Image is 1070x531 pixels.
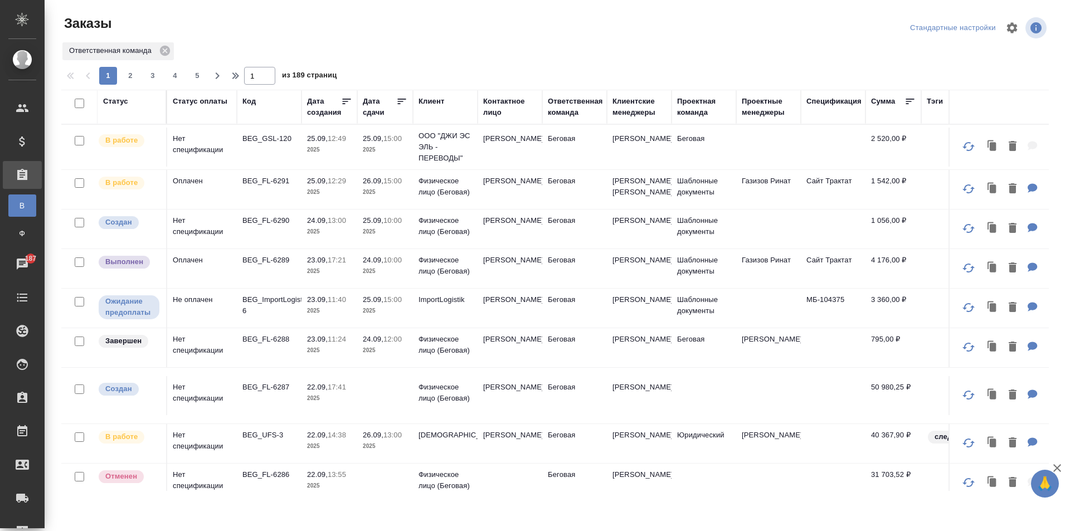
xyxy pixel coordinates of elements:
[801,249,865,288] td: Сайт Трактат
[865,249,921,288] td: 4 176,00 ₽
[167,128,237,167] td: Нет спецификации
[14,228,31,239] span: Ф
[419,176,472,198] p: Физическое лицо (Беговая)
[363,266,407,277] p: 2025
[1022,432,1043,455] button: Для КМ: чат на почте с mshaykhutdinov@ufs.travel
[242,133,296,144] p: BEG_GSL-120
[419,382,472,404] p: Физическое лицо (Беговая)
[307,266,352,277] p: 2025
[478,376,542,415] td: [PERSON_NAME]
[307,187,352,198] p: 2025
[98,469,160,484] div: Выставляет КМ после отмены со стороны клиента. Если уже после запуска – КМ пишет ПМу про отмену, ...
[383,431,402,439] p: 13:00
[612,96,666,118] div: Клиентские менеджеры
[542,464,607,503] td: Беговая
[328,177,346,185] p: 12:29
[383,256,402,264] p: 10:00
[865,376,921,415] td: 50 980,25 ₽
[98,133,160,148] div: Выставляет ПМ после принятия заказа от КМа
[363,216,383,225] p: 25.09,
[166,67,184,85] button: 4
[1003,336,1022,359] button: Удалить
[242,430,296,441] p: BEG_UFS-3
[167,210,237,249] td: Нет спецификации
[742,96,795,118] div: Проектные менеджеры
[478,328,542,367] td: [PERSON_NAME]
[672,289,736,328] td: Шаблонные документы
[328,295,346,304] p: 11:40
[242,255,296,266] p: BEG_FL-6289
[242,334,296,345] p: BEG_FL-6288
[982,471,1003,494] button: Клонировать
[328,470,346,479] p: 13:55
[307,144,352,155] p: 2025
[672,128,736,167] td: Беговая
[69,45,155,56] p: Ответственная команда
[8,194,36,217] a: В
[363,134,383,143] p: 25.09,
[363,345,407,356] p: 2025
[363,144,407,155] p: 2025
[307,295,328,304] p: 23.09,
[98,215,160,230] div: Выставляется автоматически при создании заказа
[144,70,162,81] span: 3
[955,215,982,242] button: Обновить
[955,334,982,361] button: Обновить
[955,294,982,321] button: Обновить
[98,382,160,397] div: Выставляется автоматически при создании заказа
[419,469,472,491] p: Физическое лицо (Беговая)
[8,222,36,245] a: Ф
[478,289,542,328] td: [PERSON_NAME]
[98,255,160,270] div: Выставляет ПМ после сдачи и проведения начислений. Последний этап для ПМа
[419,430,472,441] p: [DEMOGRAPHIC_DATA]
[907,20,999,37] div: split button
[542,376,607,415] td: Беговая
[1003,432,1022,455] button: Удалить
[419,294,472,305] p: ImportLogistik
[105,177,138,188] p: В работе
[167,376,237,415] td: Нет спецификации
[1031,470,1059,498] button: 🙏
[307,470,328,479] p: 22.09,
[383,335,402,343] p: 12:00
[478,128,542,167] td: [PERSON_NAME]
[1003,178,1022,201] button: Удалить
[383,216,402,225] p: 10:00
[955,133,982,160] button: Обновить
[383,134,402,143] p: 15:00
[955,430,982,456] button: Обновить
[982,178,1003,201] button: Клонировать
[328,134,346,143] p: 12:49
[419,96,444,107] div: Клиент
[242,96,256,107] div: Код
[542,170,607,209] td: Беговая
[982,217,1003,240] button: Клонировать
[1003,384,1022,407] button: Удалить
[363,177,383,185] p: 26.09,
[672,328,736,367] td: Беговая
[607,128,672,167] td: [PERSON_NAME]
[105,335,142,347] p: Завершен
[167,289,237,328] td: Не оплачен
[935,431,965,442] p: следить
[242,215,296,226] p: BEG_FL-6290
[363,226,407,237] p: 2025
[188,67,206,85] button: 5
[383,177,402,185] p: 15:00
[307,177,328,185] p: 25.09,
[865,210,921,249] td: 1 056,00 ₽
[865,170,921,209] td: 1 542,00 ₽
[363,96,396,118] div: Дата сдачи
[542,328,607,367] td: Беговая
[307,305,352,316] p: 2025
[982,257,1003,280] button: Клонировать
[167,424,237,463] td: Нет спецификации
[144,67,162,85] button: 3
[542,128,607,167] td: Беговая
[955,382,982,408] button: Обновить
[167,170,237,209] td: Оплачен
[478,170,542,209] td: [PERSON_NAME]
[328,335,346,343] p: 11:24
[105,296,153,318] p: Ожидание предоплаты
[548,96,603,118] div: Ответственная команда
